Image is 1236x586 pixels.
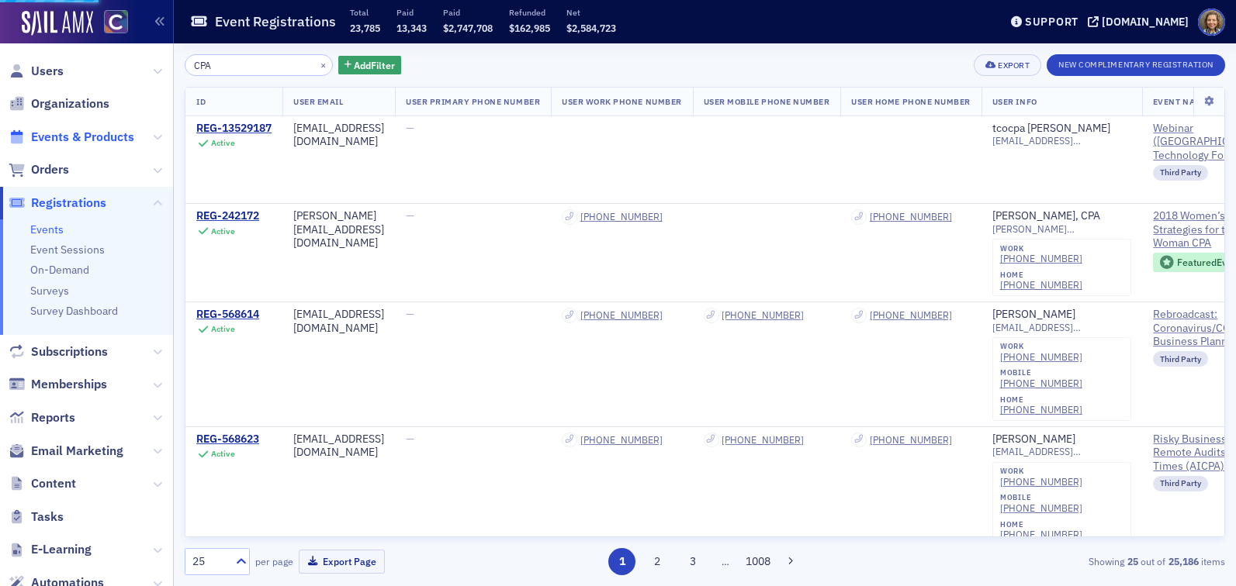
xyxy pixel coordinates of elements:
label: per page [255,554,293,568]
div: [PERSON_NAME], CPA [992,209,1100,223]
div: Active [211,226,235,236]
div: [PHONE_NUMBER] [722,434,804,446]
span: [EMAIL_ADDRESS][DOMAIN_NAME] [992,135,1132,146]
div: work [1000,244,1082,253]
a: [PHONE_NUMBER] [580,434,663,446]
div: [PHONE_NUMBER] [870,211,952,222]
span: Subscriptions [31,343,108,360]
a: REG-13529187 [196,122,272,136]
span: 13,343 [396,22,427,34]
a: Memberships [9,376,107,393]
p: Net [566,7,616,18]
span: $2,747,708 [443,22,493,34]
span: User Mobile Phone Number [704,96,830,107]
div: [EMAIL_ADDRESS][DOMAIN_NAME] [293,433,384,460]
p: Total [350,7,380,18]
a: [PHONE_NUMBER] [1000,404,1082,415]
span: Users [31,63,64,80]
a: Reports [9,409,75,426]
a: [PHONE_NUMBER] [1000,502,1082,514]
a: Events & Products [9,129,134,146]
a: On-Demand [30,263,89,277]
span: Content [31,475,76,492]
a: [PHONE_NUMBER] [870,434,952,446]
span: User Work Phone Number [562,96,682,107]
a: [PHONE_NUMBER] [580,211,663,222]
a: Organizations [9,95,109,112]
div: mobile [1000,493,1082,502]
div: home [1000,520,1082,529]
span: Organizations [31,95,109,112]
a: Event Sessions [30,243,105,257]
span: $162,985 [509,22,550,34]
span: Email Marketing [31,443,123,460]
div: mobile [1000,368,1082,377]
a: New Complimentary Registration [1047,57,1225,71]
span: Orders [31,161,69,178]
a: Users [9,63,64,80]
div: work [1000,342,1082,351]
div: Export [998,61,1030,70]
p: Paid [443,7,493,18]
p: Refunded [509,7,550,18]
img: SailAMX [22,11,93,36]
span: [EMAIL_ADDRESS][DOMAIN_NAME] [992,322,1132,333]
span: Memberships [31,376,107,393]
div: [DOMAIN_NAME] [1102,15,1189,29]
span: ID [196,96,206,107]
span: [PERSON_NAME][EMAIL_ADDRESS][DOMAIN_NAME] [992,223,1132,235]
button: 2 [644,548,671,575]
a: E-Learning [9,541,92,558]
div: [PHONE_NUMBER] [1000,279,1082,291]
span: E-Learning [31,541,92,558]
a: [PERSON_NAME] [992,308,1075,322]
span: 23,785 [350,22,380,34]
a: Registrations [9,195,106,212]
a: [PHONE_NUMBER] [722,309,804,321]
div: Active [211,449,235,459]
a: [PHONE_NUMBER] [580,309,663,321]
a: [PHONE_NUMBER] [1000,253,1082,264]
a: REG-242172 [196,209,259,223]
a: REG-568623 [196,433,259,446]
div: work [1000,467,1082,476]
a: [PHONE_NUMBER] [1000,529,1082,540]
p: Paid [396,7,427,18]
div: Support [1025,15,1078,29]
button: Export Page [299,550,385,574]
h1: Event Registrations [215,12,336,31]
strong: 25,186 [1165,554,1201,568]
span: Event Name [1153,96,1207,107]
span: [EMAIL_ADDRESS][DOMAIN_NAME] [992,446,1132,457]
div: Third Party [1153,476,1208,491]
a: [PHONE_NUMBER] [1000,476,1082,488]
a: [PHONE_NUMBER] [1000,377,1082,389]
span: — [406,209,414,222]
div: home [1000,395,1082,405]
span: $2,584,723 [566,22,616,34]
span: User Info [992,96,1037,107]
a: REG-568614 [196,308,259,322]
button: New Complimentary Registration [1047,54,1225,76]
button: Export [974,54,1041,76]
div: home [1000,271,1082,280]
a: View Homepage [93,10,128,36]
a: [PHONE_NUMBER] [1000,351,1082,363]
span: — [406,121,414,135]
span: Reports [31,409,75,426]
a: [PHONE_NUMBER] [870,309,952,321]
a: Survey Dashboard [30,304,118,318]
